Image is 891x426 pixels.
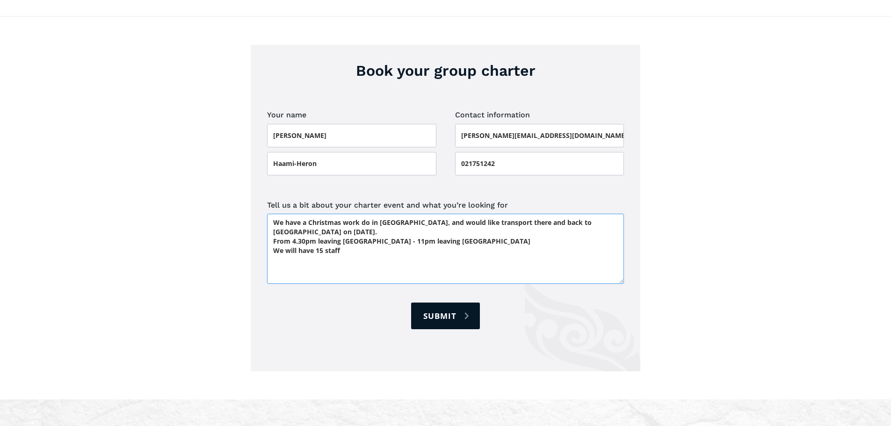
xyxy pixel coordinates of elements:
[455,152,624,175] input: Phone
[267,152,436,175] input: Last name
[267,61,624,80] h3: Book your group charter
[267,108,306,122] legend: Your name
[267,124,436,147] input: First name
[455,124,624,147] input: Email
[411,303,479,329] input: Submit
[267,108,624,348] form: Group charter booking
[455,108,530,122] legend: Contact information
[267,199,624,211] label: Tell us a bit about your charter event and what you’re looking for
